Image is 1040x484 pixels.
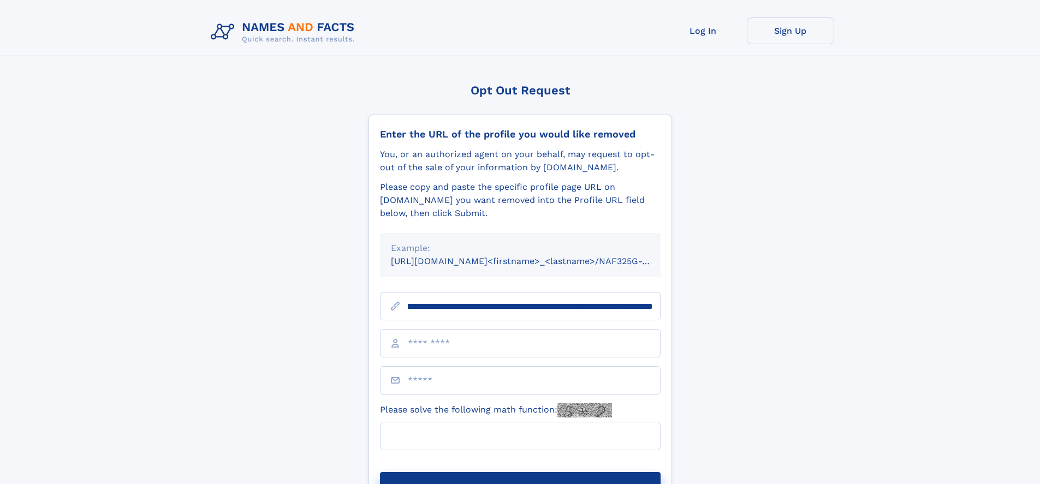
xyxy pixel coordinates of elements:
[380,128,661,140] div: Enter the URL of the profile you would like removed
[380,181,661,220] div: Please copy and paste the specific profile page URL on [DOMAIN_NAME] you want removed into the Pr...
[206,17,364,47] img: Logo Names and Facts
[391,256,681,266] small: [URL][DOMAIN_NAME]<firstname>_<lastname>/NAF325G-xxxxxxxx
[380,148,661,174] div: You, or an authorized agent on your behalf, may request to opt-out of the sale of your informatio...
[659,17,747,44] a: Log In
[747,17,834,44] a: Sign Up
[369,83,672,97] div: Opt Out Request
[391,242,650,255] div: Example:
[380,403,612,417] label: Please solve the following math function:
